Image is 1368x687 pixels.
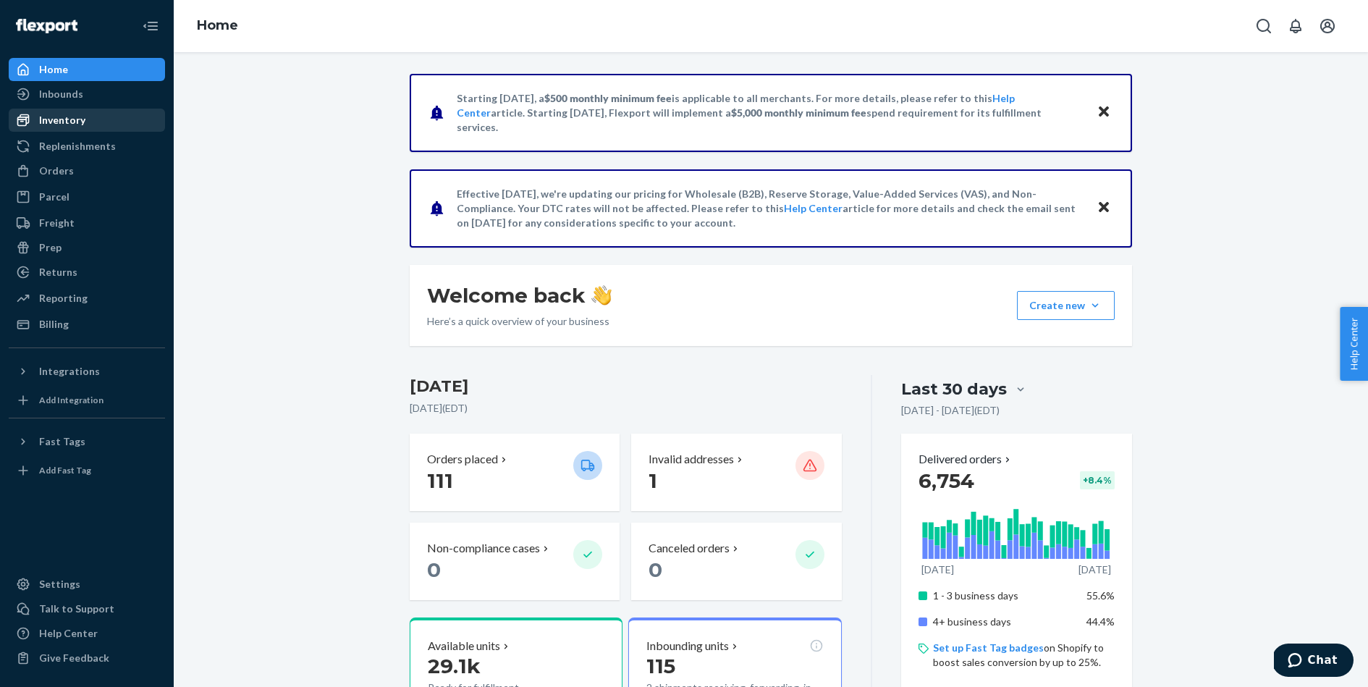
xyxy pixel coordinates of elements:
p: 1 - 3 business days [933,589,1076,603]
div: Home [39,62,68,77]
span: 55.6% [1086,589,1115,602]
button: Orders placed 111 [410,434,620,511]
a: Parcel [9,185,165,208]
span: 44.4% [1086,615,1115,628]
a: Help Center [784,202,843,214]
button: Close Navigation [136,12,165,41]
button: Delivered orders [919,451,1013,468]
a: Settings [9,573,165,596]
p: [DATE] - [DATE] ( EDT ) [901,403,1000,418]
div: Reporting [39,291,88,305]
span: 6,754 [919,468,974,493]
button: Open notifications [1281,12,1310,41]
div: Freight [39,216,75,230]
div: Replenishments [39,139,116,153]
button: Open account menu [1313,12,1342,41]
div: Talk to Support [39,602,114,616]
div: Inbounds [39,87,83,101]
div: Integrations [39,364,100,379]
span: 1 [649,468,657,493]
ol: breadcrumbs [185,5,250,47]
button: Invalid addresses 1 [631,434,841,511]
span: 29.1k [428,654,481,678]
button: Non-compliance cases 0 [410,523,620,600]
a: Reporting [9,287,165,310]
span: 115 [646,654,675,678]
img: hand-wave emoji [591,285,612,305]
div: Billing [39,317,69,332]
a: Inbounds [9,83,165,106]
a: Set up Fast Tag badges [933,641,1044,654]
span: 0 [427,557,441,582]
button: Open Search Box [1249,12,1278,41]
p: [DATE] [1078,562,1111,577]
p: Available units [428,638,500,654]
span: 111 [427,468,453,493]
span: 0 [649,557,662,582]
p: Invalid addresses [649,451,734,468]
button: Talk to Support [9,597,165,620]
button: Fast Tags [9,430,165,453]
p: [DATE] [921,562,954,577]
div: Give Feedback [39,651,109,665]
span: $500 monthly minimum fee [544,92,672,104]
div: Add Fast Tag [39,464,91,476]
div: Fast Tags [39,434,85,449]
button: Integrations [9,360,165,383]
a: Home [9,58,165,81]
div: Add Integration [39,394,104,406]
div: Returns [39,265,77,279]
a: Freight [9,211,165,235]
iframe: Opens a widget where you can chat to one of our agents [1274,644,1354,680]
h1: Welcome back [427,282,612,308]
div: Orders [39,164,74,178]
p: Canceled orders [649,540,730,557]
a: Add Integration [9,389,165,412]
img: Flexport logo [16,19,77,33]
button: Close [1094,198,1113,219]
a: Orders [9,159,165,182]
div: Prep [39,240,62,255]
button: Close [1094,102,1113,123]
a: Prep [9,236,165,259]
a: Inventory [9,109,165,132]
p: Effective [DATE], we're updating our pricing for Wholesale (B2B), Reserve Storage, Value-Added Se... [457,187,1083,230]
p: Here’s a quick overview of your business [427,314,612,329]
a: Add Fast Tag [9,459,165,482]
p: on Shopify to boost sales conversion by up to 25%. [933,641,1115,670]
div: + 8.4 % [1080,471,1115,489]
p: Orders placed [427,451,498,468]
button: Help Center [1340,307,1368,381]
p: Starting [DATE], a is applicable to all merchants. For more details, please refer to this article... [457,91,1083,135]
div: Help Center [39,626,98,641]
div: Settings [39,577,80,591]
p: Non-compliance cases [427,540,540,557]
div: Parcel [39,190,69,204]
p: [DATE] ( EDT ) [410,401,842,416]
button: Canceled orders 0 [631,523,841,600]
div: Last 30 days [901,378,1007,400]
a: Home [197,17,238,33]
a: Help Center [9,622,165,645]
p: 4+ business days [933,615,1076,629]
a: Returns [9,261,165,284]
span: $5,000 monthly minimum fee [731,106,866,119]
div: Inventory [39,113,85,127]
button: Give Feedback [9,646,165,670]
button: Create new [1017,291,1115,320]
a: Billing [9,313,165,336]
a: Replenishments [9,135,165,158]
h3: [DATE] [410,375,842,398]
p: Inbounding units [646,638,729,654]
